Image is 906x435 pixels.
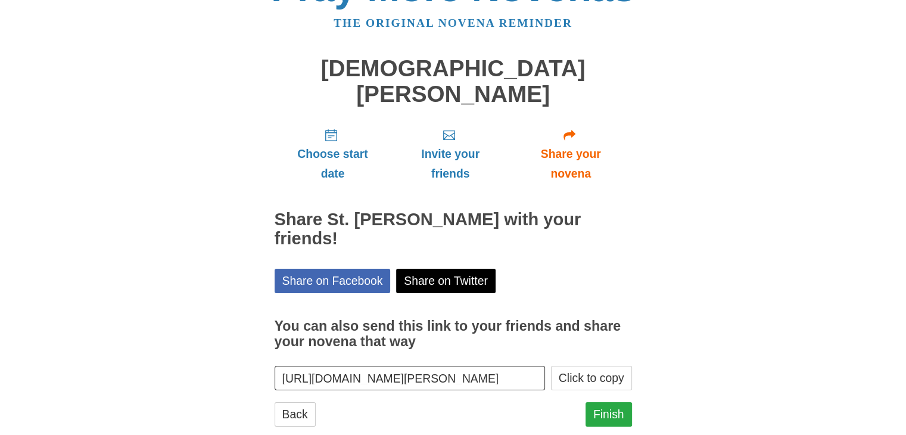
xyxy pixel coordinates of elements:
button: Click to copy [551,366,632,390]
h3: You can also send this link to your friends and share your novena that way [275,319,632,349]
a: Share on Twitter [396,269,496,293]
a: Back [275,402,316,427]
span: Invite your friends [403,144,497,184]
h2: Share St. [PERSON_NAME] with your friends! [275,210,632,248]
span: Share your novena [522,144,620,184]
a: Share your novena [510,119,632,189]
a: The original novena reminder [334,17,572,29]
h1: [DEMOGRAPHIC_DATA][PERSON_NAME] [275,56,632,107]
a: Share on Facebook [275,269,391,293]
span: Choose start date [287,144,379,184]
a: Invite your friends [391,119,509,189]
a: Finish [586,402,632,427]
a: Choose start date [275,119,391,189]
